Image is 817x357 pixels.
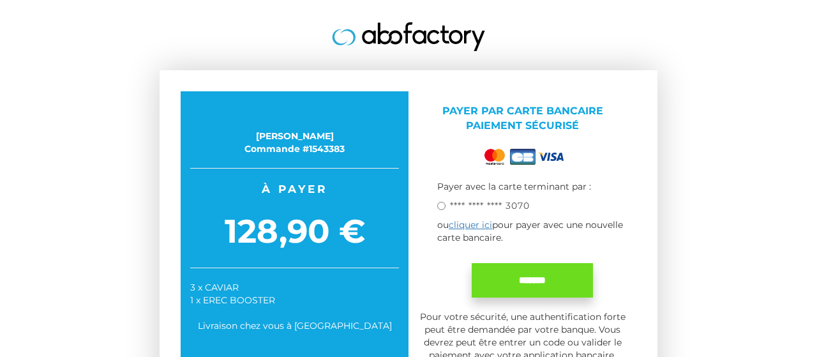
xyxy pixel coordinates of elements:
[538,153,564,161] img: visa.png
[190,319,399,332] div: Livraison chez vous à [GEOGRAPHIC_DATA]
[449,219,492,231] a: cliquer ici
[332,22,485,51] img: logo.jpg
[190,181,399,197] span: À payer
[510,149,536,165] img: cb.png
[418,104,627,133] p: Payer par Carte bancaire
[190,208,399,255] span: 128,90 €
[190,281,399,307] div: 3 x CAVIAR 1 x EREC BOOSTER
[190,142,399,155] div: Commande #1543383
[466,119,579,132] span: Paiement sécurisé
[190,130,399,142] div: [PERSON_NAME]
[437,180,627,193] p: Payer avec la carte terminant par :
[482,146,507,167] img: mastercard.png
[437,218,627,244] p: ou pour payer avec une nouvelle carte bancaire.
